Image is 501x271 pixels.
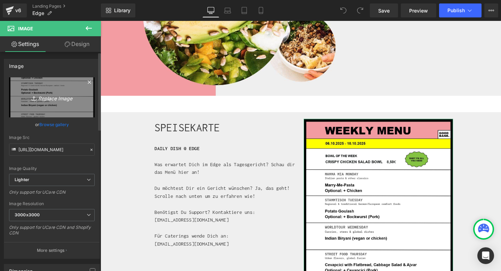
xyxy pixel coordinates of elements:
[409,7,428,14] span: Preview
[9,166,95,171] div: Image Quality
[439,3,482,17] button: Publish
[52,36,102,52] a: Design
[57,197,210,205] p: Benötigst Du Support? Kontaktiere uns:
[4,242,100,258] button: More settings
[15,177,29,182] b: Lighter
[57,147,210,163] p: Was erwartet Dich im Edge als Tagesgericht? Schau dir das Menü hier an!
[57,205,210,214] p: [EMAIL_ADDRESS][DOMAIN_NAME]
[57,230,210,239] p: [EMAIL_ADDRESS][DOMAIN_NAME]
[401,3,436,17] a: Preview
[57,172,210,188] p: Du möchtest Dir ein Gericht wünschen? Ja, das geht! Scrolle nach unten um zu erfahren wie!
[57,131,104,137] strong: DAILY DISH @ EDGE
[9,201,95,206] div: Image Resolution
[32,3,101,9] a: Landing Pages
[101,3,135,17] a: New Library
[9,225,95,240] div: Only support for UCare CDN and Shopify CDN
[477,247,494,264] div: Open Intercom Messenger
[484,3,498,17] button: More
[57,103,214,122] h1: SPEISEKARTE
[57,222,210,230] p: Für Caterings wende Dich an:
[236,3,253,17] a: Tablet
[114,7,130,14] span: Library
[3,3,27,17] a: v6
[253,3,269,17] a: Mobile
[9,144,95,156] input: Link
[37,247,65,254] p: More settings
[336,3,350,17] button: Undo
[18,26,33,31] span: Image
[9,59,24,69] div: Image
[9,135,95,140] div: Image Src
[14,6,23,15] div: v6
[219,3,236,17] a: Laptop
[15,212,40,217] b: 3000x3000
[447,8,465,13] span: Publish
[353,3,367,17] button: Redo
[9,121,95,128] div: or
[39,118,69,131] a: Browse gallery
[9,189,95,200] div: Only support for UCare CDN
[24,93,80,102] i: Replace Image
[378,7,390,14] span: Save
[202,3,219,17] a: Desktop
[32,10,44,16] span: Edge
